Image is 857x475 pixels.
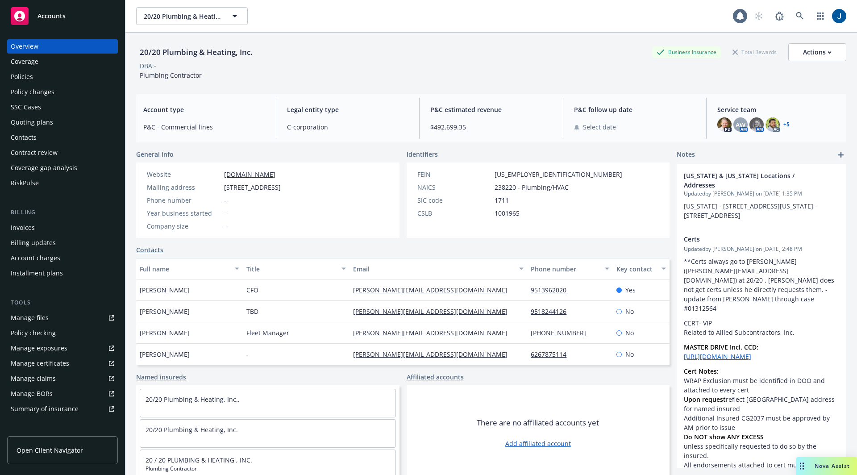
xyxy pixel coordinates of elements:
[832,9,846,23] img: photo
[11,161,77,175] div: Coverage gap analysis
[11,326,56,340] div: Policy checking
[7,115,118,129] a: Quoting plans
[684,433,764,441] strong: Do NOT show ANY EXCESS
[684,352,751,361] a: [URL][DOMAIN_NAME]
[7,251,118,265] a: Account charges
[684,413,839,432] li: Additional Insured CG2037 must be approved by AM prior to issue
[146,465,390,473] span: Plumbing Contractor
[11,341,67,355] div: Manage exposures
[625,350,634,359] span: No
[750,7,768,25] a: Start snowing
[430,122,552,132] span: $492,699.35
[353,264,514,274] div: Email
[749,117,764,132] img: photo
[684,367,719,375] strong: Cert Notes:
[684,395,839,413] li: reflect [GEOGRAPHIC_DATA] address for named insured
[583,122,616,132] span: Select date
[246,264,336,274] div: Title
[417,183,491,192] div: NAICS
[407,372,464,382] a: Affiliated accounts
[7,4,118,29] a: Accounts
[11,54,38,69] div: Coverage
[11,387,53,401] div: Manage BORs
[7,371,118,386] a: Manage claims
[11,311,49,325] div: Manage files
[11,100,41,114] div: SSC Cases
[7,100,118,114] a: SSC Cases
[7,387,118,401] a: Manage BORs
[495,196,509,205] span: 1711
[349,258,527,279] button: Email
[136,7,248,25] button: 20/20 Plumbing & Heating, Inc.
[140,285,190,295] span: [PERSON_NAME]
[684,395,726,404] strong: Upon request
[287,122,409,132] span: C-corporation
[796,457,807,475] div: Drag to move
[717,117,732,132] img: photo
[11,176,39,190] div: RiskPulse
[495,208,520,218] span: 1001965
[7,356,118,371] a: Manage certificates
[7,85,118,99] a: Policy changes
[574,105,696,114] span: P&C follow up date
[224,183,281,192] span: [STREET_ADDRESS]
[770,7,788,25] a: Report a Bug
[11,356,69,371] div: Manage certificates
[684,201,839,220] p: [US_STATE] - [STREET_ADDRESS][US_STATE] - [STREET_ADDRESS]
[140,264,229,274] div: Full name
[246,350,249,359] span: -
[147,196,220,205] div: Phone number
[224,196,226,205] span: -
[613,258,670,279] button: Key contact
[11,266,63,280] div: Installment plans
[728,46,781,58] div: Total Rewards
[353,350,515,358] a: [PERSON_NAME][EMAIL_ADDRESS][DOMAIN_NAME]
[430,105,552,114] span: P&C estimated revenue
[224,170,275,179] a: [DOMAIN_NAME]
[684,234,816,244] span: Certs
[136,46,256,58] div: 20/20 Plumbing & Heating, Inc.
[7,266,118,280] a: Installment plans
[140,61,156,71] div: DBA: -
[146,395,240,404] a: 20/20 Plumbing & Heating, Inc.,
[417,170,491,179] div: FEIN
[136,372,186,382] a: Named insureds
[407,150,438,159] span: Identifiers
[836,150,846,160] a: add
[11,39,38,54] div: Overview
[684,343,758,351] strong: MASTER DRIVE Incl. CCD:
[803,44,832,61] div: Actions
[811,7,829,25] a: Switch app
[625,285,636,295] span: Yes
[146,456,252,464] a: 20 / 20 PLUMBING & HEATING , INC.
[7,146,118,160] a: Contract review
[7,161,118,175] a: Coverage gap analysis
[136,150,174,159] span: General info
[783,122,790,127] a: +5
[765,117,780,132] img: photo
[531,264,599,274] div: Phone number
[140,328,190,337] span: [PERSON_NAME]
[531,350,574,358] a: 6267875114
[531,307,574,316] a: 9518244126
[7,326,118,340] a: Policy checking
[527,258,612,279] button: Phone number
[684,245,839,253] span: Updated by [PERSON_NAME] on [DATE] 2:48 PM
[7,221,118,235] a: Invoices
[11,115,53,129] div: Quoting plans
[625,307,634,316] span: No
[7,298,118,307] div: Tools
[11,130,37,145] div: Contacts
[287,105,409,114] span: Legal entity type
[11,402,79,416] div: Summary of insurance
[246,285,258,295] span: CFO
[144,12,221,21] span: 20/20 Plumbing & Heating, Inc.
[7,39,118,54] a: Overview
[7,54,118,69] a: Coverage
[147,170,220,179] div: Website
[224,208,226,218] span: -
[147,183,220,192] div: Mailing address
[788,43,846,61] button: Actions
[11,371,56,386] div: Manage claims
[684,171,816,190] span: [US_STATE] & [US_STATE] Locations / Addresses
